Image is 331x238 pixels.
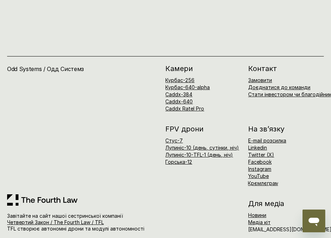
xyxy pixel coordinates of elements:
[303,210,325,232] iframe: Кнопка для запуску вікна повідомлень
[166,77,195,83] a: Курбас-256
[248,145,267,151] a: Linkedin
[166,145,239,151] a: Лупиніс-10 (день, сутінки, ніч)
[7,213,194,232] p: Завітайте на сайт нашої сестринської компанії TFL створює автономні дрони та модулі автономності
[248,137,286,144] a: E-mail розсилка
[248,173,269,179] a: YouTube
[166,159,192,165] a: Горська-12
[248,84,310,90] a: Доєднатися до команди
[166,98,193,104] a: Caddx-640
[166,65,241,72] h2: Камери
[166,84,210,90] a: Курбас-640-alpha
[248,212,266,218] a: Новини
[166,91,193,97] a: Caddx-384
[248,200,324,207] h2: Для медіа
[7,65,169,73] h4: Odd Systems / Одд Системз
[166,125,241,132] h2: FPV дрони
[7,219,104,225] a: Четвертий Закон / The Fourth Law / TFL
[248,219,271,225] a: Медіа кіт
[248,166,271,172] a: Instagram
[248,180,279,186] a: Крємлєграм
[166,137,183,144] a: Стус-7
[248,152,274,158] a: Twitter (X)
[248,159,272,165] a: Facebook
[166,106,204,112] a: Caddx Ratel Pro
[248,65,324,72] h2: Контакт
[166,152,233,158] a: Лупиніс-10-TFL-1 (день, ніч)
[248,77,272,83] a: Замовити
[248,125,284,132] h2: На зв’язку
